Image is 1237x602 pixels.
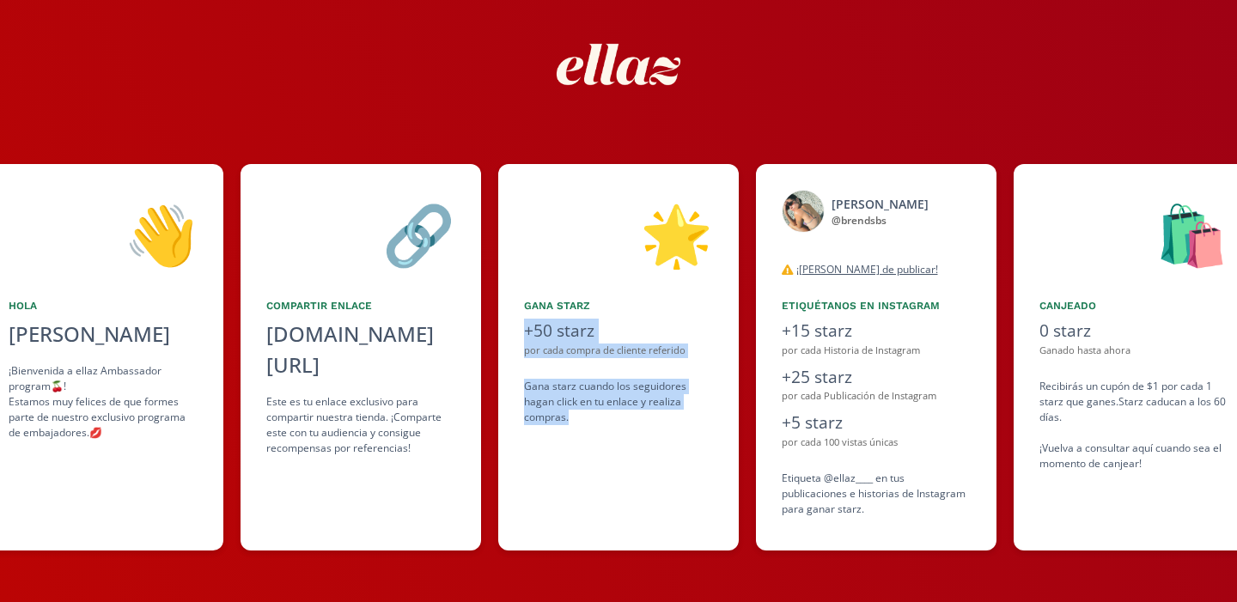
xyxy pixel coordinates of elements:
div: Gana starz cuando los seguidores hagan click en tu enlace y realiza compras . [524,379,713,425]
div: por cada compra de cliente referido [524,344,713,358]
div: Canjeado [1039,298,1228,313]
div: 0 starz [1039,319,1228,344]
div: [PERSON_NAME] [832,195,929,213]
div: Hola [9,298,198,313]
div: Recibirás un cupón de $1 por cada 1 starz que ganes. Starz caducan a los 60 días. ¡Vuelva a consu... [1039,379,1228,471]
div: 👋 [9,190,198,277]
div: +15 starz [782,319,971,344]
div: por cada Publicación de Instagram [782,389,971,404]
img: 491445715_18508263103011948_3175397981169764592_n.jpg [782,190,825,233]
div: 🛍️ [1039,190,1228,277]
div: por cada 100 vistas únicas [782,435,971,450]
div: por cada Historia de Instagram [782,344,971,358]
div: Etiquétanos en Instagram [782,298,971,313]
div: Gana starz [524,298,713,313]
u: ¡[PERSON_NAME] de publicar! [796,262,938,277]
div: Ganado hasta ahora [1039,344,1228,358]
div: +50 starz [524,319,713,344]
div: [PERSON_NAME] [9,319,198,350]
div: +5 starz [782,410,971,435]
div: @ brendsbs [832,213,929,228]
div: 🔗 [266,190,455,277]
div: 🌟 [524,190,713,277]
div: ¡Bienvenida a ellaz Ambassador program🍒! Estamos muy felices de que formes parte de nuestro exclu... [9,363,198,441]
div: +25 starz [782,365,971,390]
div: [DOMAIN_NAME][URL] [266,319,455,380]
div: Etiqueta @ellaz____ en tus publicaciones e historias de Instagram para ganar starz. [782,471,971,517]
div: Este es tu enlace exclusivo para compartir nuestra tienda. ¡Comparte este con tu audiencia y cons... [266,394,455,456]
div: Compartir Enlace [266,298,455,313]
